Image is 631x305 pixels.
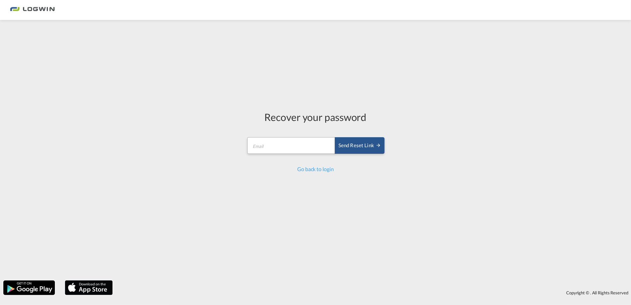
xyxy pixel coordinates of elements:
[297,166,333,172] a: Go back to login
[376,143,381,148] md-icon: icon-arrow-right
[246,110,385,124] div: Recover your password
[64,280,113,296] img: apple.png
[10,3,55,18] img: bc73a0e0d8c111efacd525e4c8ad7d32.png
[116,287,631,298] div: Copyright © . All Rights Reserved
[247,137,335,154] input: Email
[338,142,381,150] div: Send reset link
[3,280,56,296] img: google.png
[335,137,385,154] button: SEND RESET LINK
